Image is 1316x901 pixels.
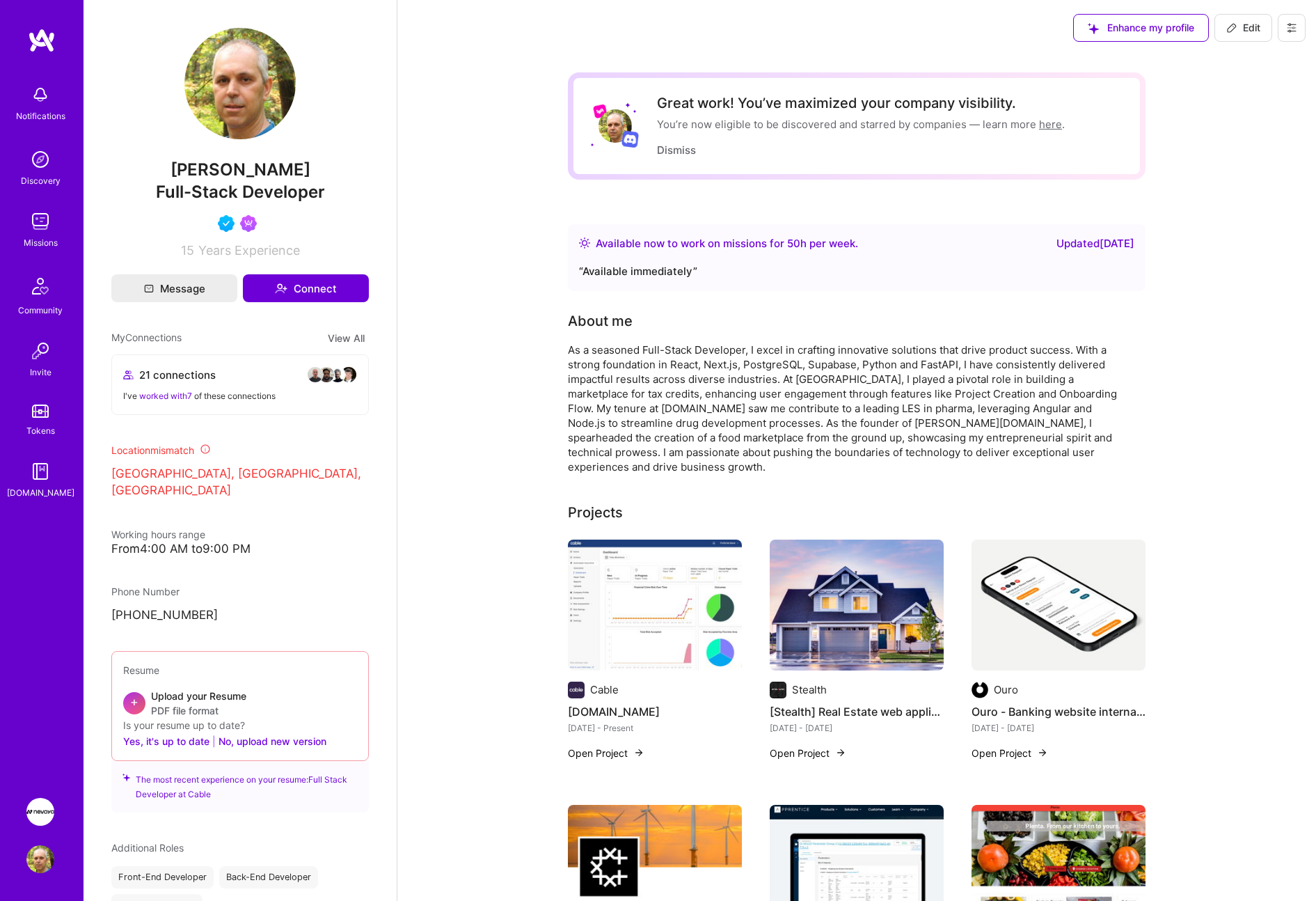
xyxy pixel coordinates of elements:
[792,682,827,697] div: Stealth
[240,215,257,232] img: Been on Mission
[340,366,357,383] img: avatar
[568,682,585,698] img: Company logo
[657,143,696,157] button: Dismiss
[123,732,209,749] button: Yes, it's up to date
[24,269,57,303] img: Community
[579,237,590,249] img: Availability
[972,540,1145,671] img: Ouro - Banking website internationalization
[1088,23,1099,34] i: icon SuggestedTeams
[26,457,54,485] img: guide book
[770,682,786,698] img: Company logo
[568,721,742,735] div: [DATE] - Present
[657,95,1065,111] div: Great work! You’ve maximized your company visibility.
[111,753,369,813] div: The most recent experience on your resume: Full Stack Developer at Cable
[1037,747,1048,758] img: arrow-right
[1056,235,1134,252] div: Updated [DATE]
[219,866,318,888] div: Back-End Developer
[123,718,357,732] div: Is your resume up to date?
[122,772,130,782] i: icon SuggestedTeams
[111,354,369,415] button: 21 connectionsavataravataravataravatarI've worked with7 of these connections
[123,370,134,380] i: icon Collaborator
[32,405,49,418] img: tokens
[139,368,216,382] span: 21 connections
[111,330,182,346] span: My Connections
[26,845,54,873] img: User Avatar
[111,443,369,457] div: Location mismatch
[568,502,623,523] div: Projects
[139,391,192,401] span: worked with 7
[596,235,858,252] div: Available now to work on missions for h per week .
[30,365,51,379] div: Invite
[787,237,800,250] span: 50
[151,689,246,718] div: Upload your Resume
[212,734,216,749] span: |
[770,540,944,671] img: [Stealth] Real Estate web application
[111,274,237,302] button: Message
[593,104,608,118] img: Lyft logo
[621,130,639,148] img: Discord logo
[275,282,287,295] i: icon Connect
[972,682,988,698] img: Company logo
[144,283,154,293] i: icon Mail
[23,845,58,873] a: User Avatar
[156,182,325,202] span: Full-Stack Developer
[218,215,235,232] img: Vetted A.Teamer
[579,263,1134,280] div: “ Available immediately ”
[219,732,326,749] button: No, upload new version
[18,303,63,318] div: Community
[598,109,632,143] img: User Avatar
[324,330,369,346] button: View All
[972,721,1145,735] div: [DATE] - [DATE]
[24,235,58,250] div: Missions
[972,746,1048,760] button: Open Project
[26,798,54,826] img: Nevoya: Fullstack that can embed with team at Zero-Emissions Logistics Company
[568,540,742,671] img: Cable.Tech
[1039,118,1062,131] a: here
[1073,14,1209,42] button: Enhance my profile
[243,274,369,302] button: Connect
[21,173,61,188] div: Discovery
[123,664,159,676] span: Resume
[184,28,296,139] img: User Avatar
[568,311,633,331] div: About me
[835,747,846,758] img: arrow-right
[1088,21,1194,35] span: Enhance my profile
[16,109,65,123] div: Notifications
[151,703,246,718] span: PDF file format
[590,682,619,697] div: Cable
[307,366,324,383] img: avatar
[770,703,944,721] h4: [Stealth] Real Estate web application
[111,159,369,180] span: [PERSON_NAME]
[111,466,369,499] p: [GEOGRAPHIC_DATA], [GEOGRAPHIC_DATA], [GEOGRAPHIC_DATA]
[568,343,1125,474] div: As a seasoned Full-Stack Developer, I excel in crafting innovative solutions that drive product s...
[633,747,644,758] img: arrow-right
[972,703,1145,721] h4: Ouro - Banking website internationalization
[7,485,74,500] div: [DOMAIN_NAME]
[26,207,54,235] img: teamwork
[28,28,56,53] img: logo
[123,389,357,403] div: I've of these connections
[657,117,1065,132] div: You’re now eligible to be discovered and starred by companies — learn more .
[26,423,55,438] div: Tokens
[111,607,369,624] p: [PHONE_NUMBER]
[318,366,335,383] img: avatar
[568,746,644,760] button: Open Project
[329,366,346,383] img: avatar
[26,337,54,365] img: Invite
[568,703,742,721] h4: [DOMAIN_NAME]
[994,682,1018,697] div: Ouro
[111,866,214,888] div: Front-End Developer
[111,586,180,597] span: Phone Number
[111,842,184,854] span: Additional Roles
[111,528,205,540] span: Working hours range
[23,798,58,826] a: Nevoya: Fullstack that can embed with team at Zero-Emissions Logistics Company
[770,721,944,735] div: [DATE] - [DATE]
[26,146,54,173] img: discovery
[181,243,194,258] span: 15
[26,81,54,109] img: bell
[770,746,846,760] button: Open Project
[198,243,300,258] span: Years Experience
[123,689,357,718] div: +Upload your ResumePDF file format
[1226,21,1260,35] span: Edit
[111,542,369,556] div: From 4:00 AM to 9:00 PM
